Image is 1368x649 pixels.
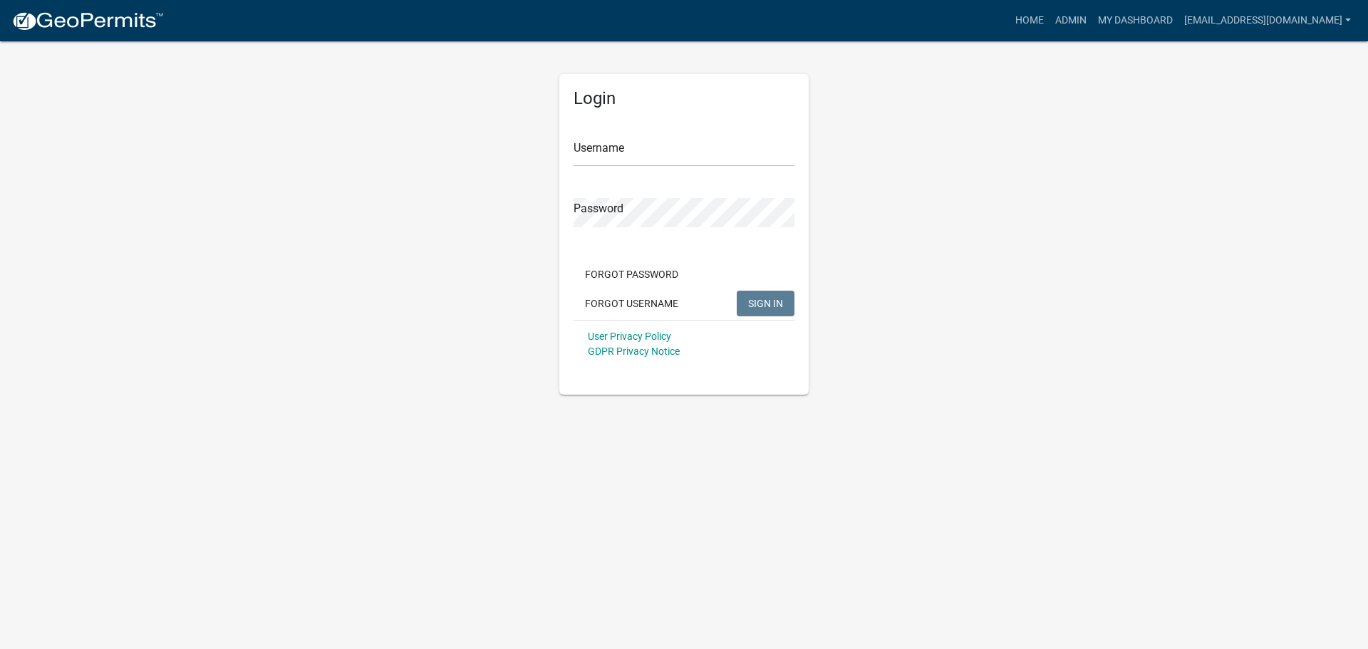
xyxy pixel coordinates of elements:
[1050,7,1092,34] a: Admin
[748,297,783,308] span: SIGN IN
[1178,7,1357,34] a: [EMAIL_ADDRESS][DOMAIN_NAME]
[588,346,680,357] a: GDPR Privacy Notice
[574,291,690,316] button: Forgot Username
[588,331,671,342] a: User Privacy Policy
[1092,7,1178,34] a: My Dashboard
[737,291,794,316] button: SIGN IN
[574,88,794,109] h5: Login
[1010,7,1050,34] a: Home
[574,261,690,287] button: Forgot Password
